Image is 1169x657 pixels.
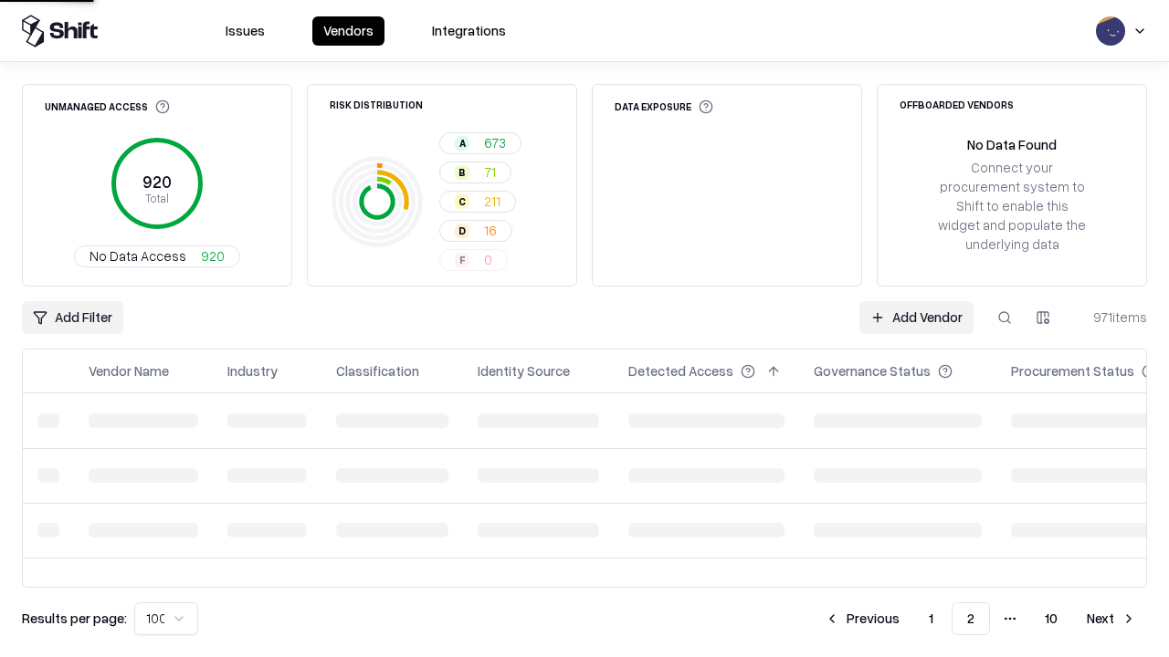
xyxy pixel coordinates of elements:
[455,136,469,151] div: A
[227,361,278,381] div: Industry
[814,602,1147,635] nav: pagination
[967,135,1057,154] div: No Data Found
[439,162,511,183] button: B71
[859,301,974,334] a: Add Vendor
[936,158,1088,255] div: Connect your procurement system to Shift to enable this widget and populate the underlying data
[455,165,469,180] div: B
[439,220,512,242] button: D16
[455,194,469,209] div: C
[142,172,172,192] tspan: 920
[45,99,170,114] div: Unmanaged Access
[145,191,169,205] tspan: Total
[484,192,500,211] span: 211
[478,361,570,381] div: Identity Source
[215,16,276,46] button: Issues
[439,191,516,213] button: C211
[74,245,240,267] button: No Data Access920
[330,99,423,109] div: Risk Distribution
[1076,602,1147,635] button: Next
[484,162,496,182] span: 71
[484,133,506,152] span: 673
[336,361,419,381] div: Classification
[484,221,497,240] span: 16
[628,361,733,381] div: Detected Access
[914,602,948,635] button: 1
[201,246,225,266] span: 920
[89,361,169,381] div: Vendor Name
[814,602,911,635] button: Previous
[22,301,123,334] button: Add Filter
[22,609,127,628] p: Results per page:
[615,99,713,114] div: Data Exposure
[952,602,990,635] button: 2
[90,246,186,266] span: No Data Access
[1074,308,1147,327] div: 971 items
[439,132,521,154] button: A673
[1030,602,1072,635] button: 10
[1011,361,1134,381] div: Procurement Status
[421,16,517,46] button: Integrations
[455,224,469,238] div: D
[814,361,931,381] div: Governance Status
[312,16,384,46] button: Vendors
[900,99,1014,109] div: Offboarded Vendors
